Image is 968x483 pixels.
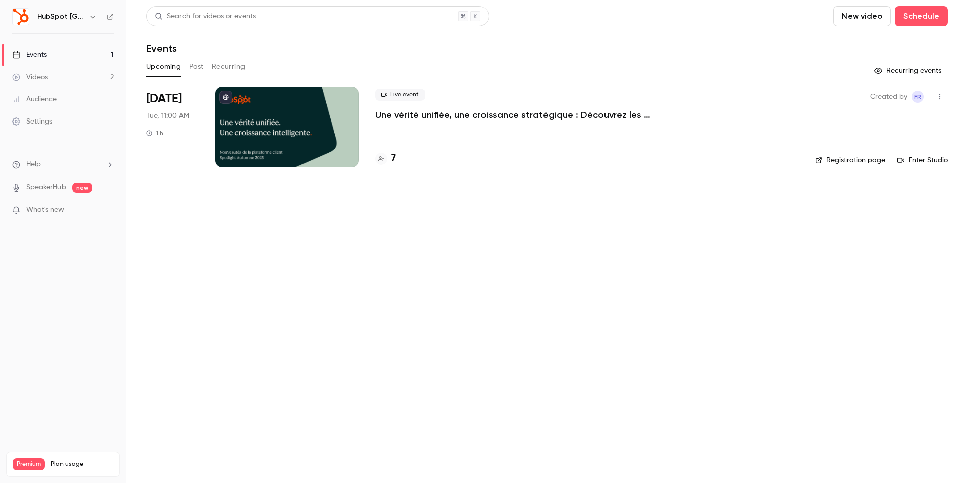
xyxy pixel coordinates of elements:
[12,159,114,170] li: help-dropdown-opener
[870,91,907,103] span: Created by
[375,152,396,165] a: 7
[26,182,66,193] a: SpeakerHub
[146,129,163,137] div: 1 h
[189,58,204,75] button: Past
[72,183,92,193] span: new
[146,91,182,107] span: [DATE]
[391,152,396,165] h4: 7
[26,205,64,215] span: What's new
[897,155,948,165] a: Enter Studio
[12,72,48,82] div: Videos
[212,58,246,75] button: Recurring
[870,63,948,79] button: Recurring events
[13,458,45,470] span: Premium
[914,91,921,103] span: fR
[375,109,678,121] a: Une vérité unifiée, une croissance stratégique : Découvrez les nouveautés du Spotlight - Automne ...
[146,58,181,75] button: Upcoming
[26,159,41,170] span: Help
[146,111,189,121] span: Tue, 11:00 AM
[12,94,57,104] div: Audience
[815,155,885,165] a: Registration page
[12,116,52,127] div: Settings
[375,89,425,101] span: Live event
[37,12,85,22] h6: HubSpot [GEOGRAPHIC_DATA]
[895,6,948,26] button: Schedule
[833,6,891,26] button: New video
[12,50,47,60] div: Events
[146,87,199,167] div: Oct 7 Tue, 11:00 AM (Europe/Paris)
[146,42,177,54] h1: Events
[13,9,29,25] img: HubSpot France
[912,91,924,103] span: fabien Rabusseau
[155,11,256,22] div: Search for videos or events
[51,460,113,468] span: Plan usage
[102,206,114,215] iframe: Noticeable Trigger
